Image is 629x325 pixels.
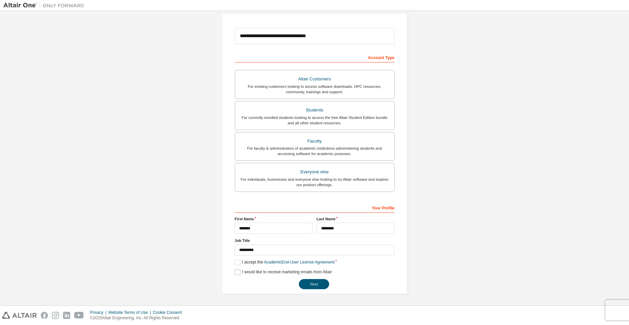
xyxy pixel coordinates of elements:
[108,310,153,315] div: Website Terms of Use
[239,136,390,146] div: Faculty
[239,146,390,156] div: For faculty & administrators of academic institutions administering students and accessing softwa...
[52,312,59,319] img: instagram.svg
[235,52,395,62] div: Account Type
[299,279,329,289] button: Next
[235,216,313,222] label: First Name
[2,312,37,319] img: altair_logo.svg
[239,177,390,187] div: For individuals, businesses and everyone else looking to try Altair software and explore our prod...
[153,310,185,315] div: Cookie Consent
[90,315,186,321] p: © 2025 Altair Engineering, Inc. All Rights Reserved.
[41,312,48,319] img: facebook.svg
[74,312,84,319] img: youtube.svg
[235,202,395,213] div: Your Profile
[63,312,70,319] img: linkedin.svg
[317,216,395,222] label: Last Name
[239,105,390,115] div: Students
[235,269,332,275] label: I would like to receive marketing emails from Altair
[239,74,390,84] div: Altair Customers
[264,260,335,265] a: Academic End-User License Agreement
[3,2,88,9] img: Altair One
[235,259,335,265] label: I accept the
[90,310,108,315] div: Privacy
[235,238,395,243] label: Job Title
[239,115,390,126] div: For currently enrolled students looking to access the free Altair Student Edition bundle and all ...
[239,167,390,177] div: Everyone else
[239,84,390,95] div: For existing customers looking to access software downloads, HPC resources, community, trainings ...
